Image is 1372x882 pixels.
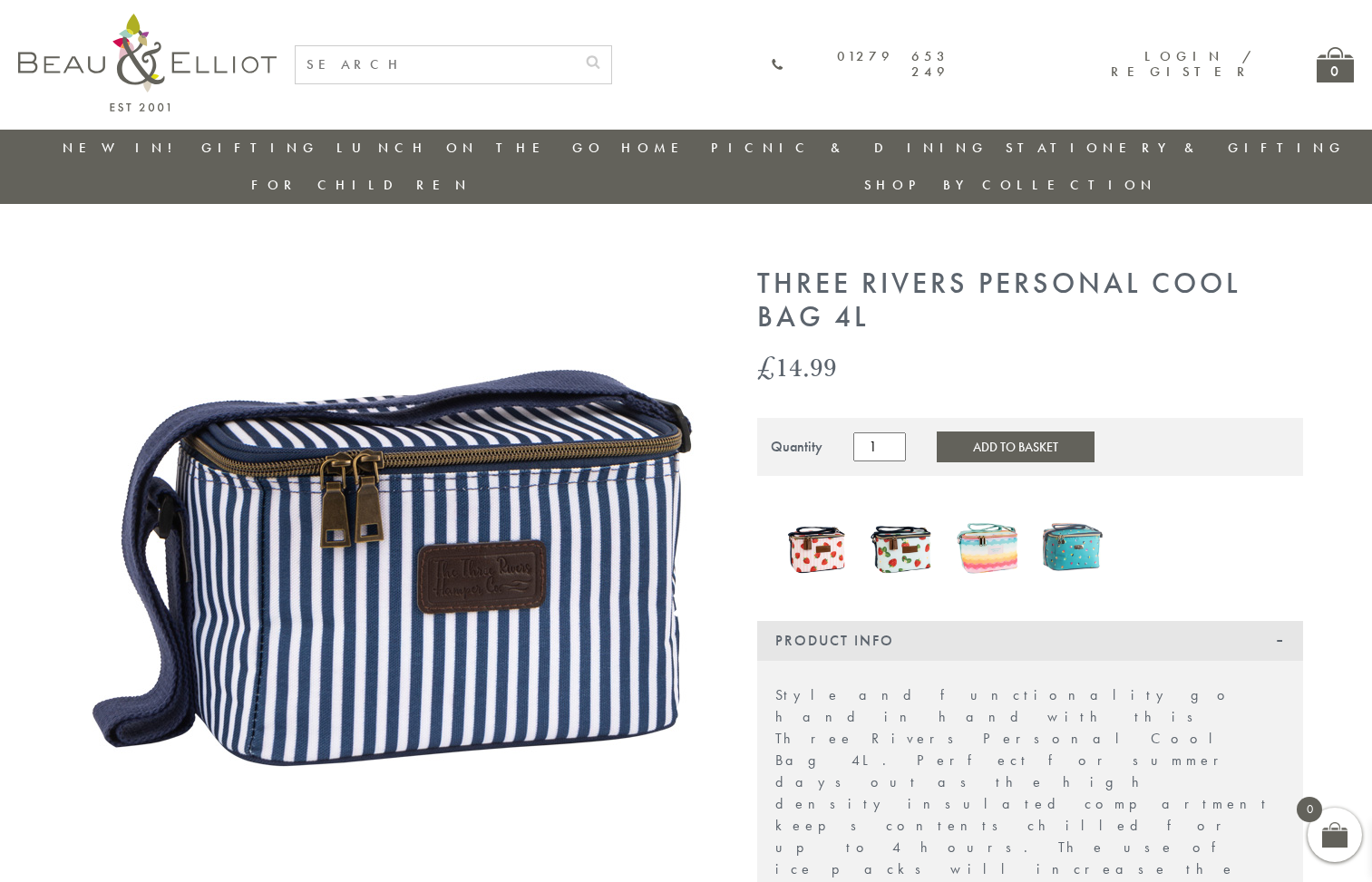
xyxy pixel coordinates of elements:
a: New in! [63,139,184,157]
a: Picnic & Dining [711,139,988,157]
img: Confetti Personal Cool Bag 4L [1039,503,1106,590]
img: logo [18,14,277,111]
a: Coconut Grove Personal Picnic Cool Bag 4L [954,505,1021,591]
img: Strawberries & Cream Aqua Insulated Personal Cool Bag 4L [869,505,936,587]
img: Strawberries & Cream Insulated Personal Cool Bag 4L [784,506,851,587]
img: Coconut Grove Personal Picnic Cool Bag 4L [954,505,1021,587]
input: Product quantity [853,432,906,461]
span: 0 [1297,797,1322,822]
button: Add to Basket [937,431,1095,462]
a: Shop by collection [864,176,1157,194]
a: Strawberries & Cream Insulated Personal Cool Bag 4L [784,506,851,591]
a: Strawberries & Cream Aqua Insulated Personal Cool Bag 4L [869,505,936,591]
a: Gifting [201,139,319,157]
a: Confetti Personal Cool Bag 4L [1039,503,1106,594]
a: Login / Register [1111,47,1253,81]
a: For Children [251,176,472,194]
a: Stationery & Gifting [1006,139,1346,157]
a: Home [621,139,694,157]
a: 0 [1317,47,1354,82]
a: 01279 653 249 [771,49,949,81]
span: £ [757,348,775,385]
div: Product Info [757,621,1303,661]
input: SEARCH [296,46,575,83]
h1: Three Rivers Personal Cool Bag 4L [757,267,1303,334]
a: Lunch On The Go [336,139,605,157]
bdi: 14.99 [757,348,837,385]
div: Quantity [771,439,822,455]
